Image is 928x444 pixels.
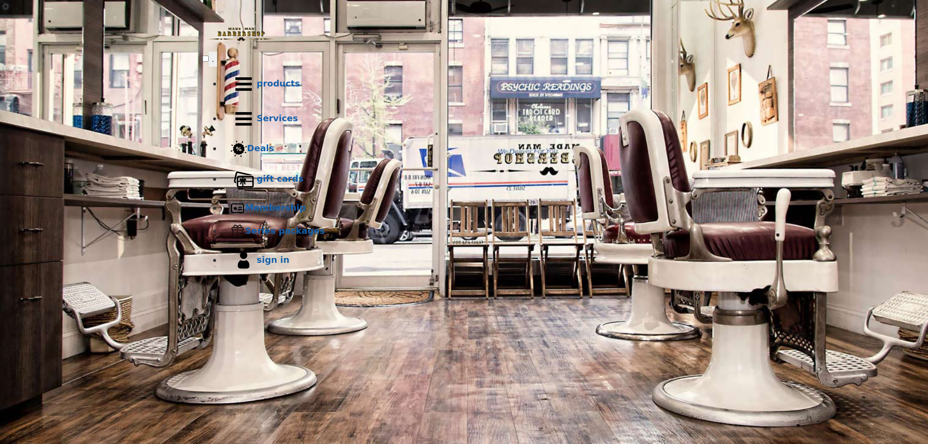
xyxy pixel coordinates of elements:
b: sign in [257,255,290,265]
a: sign insign in [222,243,725,278]
span: . [212,54,214,64]
b: products [257,78,300,88]
button: menu toggle [209,52,217,67]
img: Made Man Barbershop logo [203,19,280,50]
a: ServicesServices [222,101,725,136]
img: Deals [231,141,247,158]
b: Series packages [245,226,325,236]
b: gift cards [257,173,304,184]
b: Deals [247,143,274,153]
img: Membership [231,201,245,215]
img: Gift cards [231,166,257,192]
img: sign in [231,247,257,273]
a: Gift cardsgift cards [222,162,725,197]
img: Series packages [231,224,245,239]
input: menu toggle [203,56,209,62]
a: Productsproducts [222,67,725,101]
img: Products [231,71,257,97]
img: Services [231,106,257,132]
a: DealsDeals [222,136,725,162]
b: Services [257,113,298,123]
a: Series packagesSeries packages [222,220,725,243]
a: MembershipMembership [222,197,725,220]
b: Membership [245,202,305,213]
